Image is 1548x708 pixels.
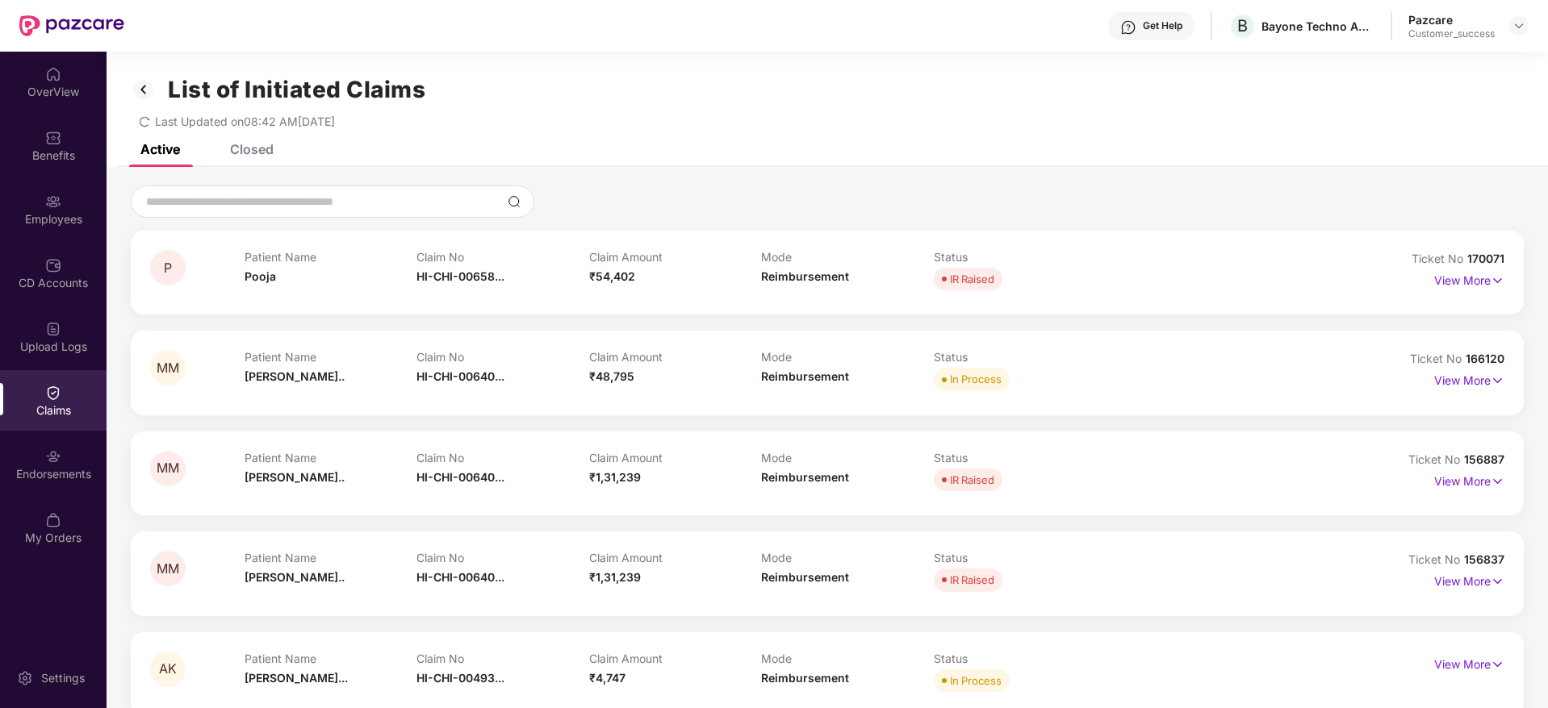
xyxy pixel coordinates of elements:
img: svg+xml;base64,PHN2ZyBpZD0iQ2xhaW0iIHhtbG5zPSJodHRwOi8vd3d3LnczLm9yZy8yMDAwL3N2ZyIgd2lkdGg9IjIwIi... [45,385,61,401]
span: MM [157,562,179,576]
p: Mode [761,250,934,264]
span: AK [159,662,177,676]
p: Patient Name [245,350,417,364]
span: [PERSON_NAME]... [245,671,348,685]
span: Last Updated on 08:42 AM[DATE] [155,115,335,128]
img: svg+xml;base64,PHN2ZyBpZD0iSG9tZSIgeG1sbnM9Imh0dHA6Ly93d3cudzMub3JnLzIwMDAvc3ZnIiB3aWR0aD0iMjAiIG... [45,66,61,82]
span: Reimbursement [761,470,849,484]
p: Mode [761,350,934,364]
img: svg+xml;base64,PHN2ZyB3aWR0aD0iMzIiIGhlaWdodD0iMzIiIHZpZXdCb3g9IjAgMCAzMiAzMiIgZmlsbD0ibm9uZSIgeG... [131,76,157,103]
span: ₹54,402 [589,269,635,283]
span: ₹1,31,239 [589,570,641,584]
span: B [1237,16,1248,35]
img: New Pazcare Logo [19,15,124,36]
p: Status [934,451,1107,464]
span: HI-CHI-00640... [416,470,504,484]
span: 156887 [1464,452,1504,466]
p: Status [934,551,1107,564]
img: svg+xml;base64,PHN2ZyBpZD0iQ0RfQWNjb3VudHMiIGRhdGEtbmFtZT0iQ0QgQWNjb3VudHMiIHhtbG5zPSJodHRwOi8vd3... [45,257,61,273]
img: svg+xml;base64,PHN2ZyBpZD0iU2VhcmNoLTMyeDMyIiB4bWxucz0iaHR0cDovL3d3dy53My5vcmcvMjAwMC9zdmciIHdpZH... [508,195,521,208]
img: svg+xml;base64,PHN2ZyBpZD0iU2V0dGluZy0yMHgyMCIgeG1sbnM9Imh0dHA6Ly93d3cudzMub3JnLzIwMDAvc3ZnIiB3aW... [17,670,33,686]
p: Claim Amount [589,652,762,665]
p: Patient Name [245,250,417,264]
div: Get Help [1143,19,1182,32]
span: HI-CHI-00640... [416,570,504,584]
span: MM [157,461,179,475]
span: 170071 [1467,252,1504,265]
img: svg+xml;base64,PHN2ZyB4bWxucz0iaHR0cDovL3d3dy53My5vcmcvMjAwMC9zdmciIHdpZHRoPSIxNyIgaGVpZ2h0PSIxNy... [1491,272,1504,289]
img: svg+xml;base64,PHN2ZyB4bWxucz0iaHR0cDovL3d3dy53My5vcmcvMjAwMC9zdmciIHdpZHRoPSIxNyIgaGVpZ2h0PSIxNy... [1491,473,1504,490]
p: Mode [761,551,934,564]
span: Ticket No [1408,552,1464,566]
img: svg+xml;base64,PHN2ZyBpZD0iRW1wbG95ZWVzIiB4bWxucz0iaHR0cDovL3d3dy53My5vcmcvMjAwMC9zdmciIHdpZHRoPS... [45,194,61,210]
span: P [164,261,172,275]
span: Reimbursement [761,671,849,685]
span: Reimbursement [761,570,849,584]
p: View More [1434,568,1504,590]
p: Patient Name [245,652,417,665]
span: MM [157,361,179,375]
p: View More [1434,469,1504,490]
span: Ticket No [1408,452,1464,466]
p: Claim Amount [589,250,762,264]
div: IR Raised [950,572,994,588]
p: Claim No [416,350,589,364]
div: Closed [230,141,274,157]
div: Bayone Techno Advisors Private Limited [1261,19,1374,34]
p: Status [934,250,1107,264]
p: Claim No [416,250,589,264]
div: Customer_success [1408,27,1495,40]
span: Ticket No [1412,252,1467,265]
p: Mode [761,451,934,464]
div: Pazcare [1408,12,1495,27]
img: svg+xml;base64,PHN2ZyBpZD0iQmVuZWZpdHMiIHhtbG5zPSJodHRwOi8vd3d3LnczLm9yZy8yMDAwL3N2ZyIgd2lkdGg9Ij... [45,130,61,146]
span: Pooja [245,269,276,283]
span: Reimbursement [761,269,849,283]
p: Claim No [416,451,589,464]
div: IR Raised [950,472,994,488]
p: Mode [761,652,934,665]
img: svg+xml;base64,PHN2ZyBpZD0iRHJvcGRvd24tMzJ4MzIiIHhtbG5zPSJodHRwOi8vd3d3LnczLm9yZy8yMDAwL3N2ZyIgd2... [1512,19,1525,32]
p: Patient Name [245,451,417,464]
p: Claim No [416,652,589,665]
div: In Process [950,371,1002,387]
span: [PERSON_NAME].. [245,369,345,383]
span: redo [139,115,150,128]
span: ₹4,747 [589,671,625,685]
span: HI-CHI-00658... [416,269,504,283]
span: 156837 [1464,552,1504,566]
img: svg+xml;base64,PHN2ZyB4bWxucz0iaHR0cDovL3d3dy53My5vcmcvMjAwMC9zdmciIHdpZHRoPSIxNyIgaGVpZ2h0PSIxNy... [1491,656,1504,673]
p: View More [1434,368,1504,389]
p: Claim Amount [589,551,762,564]
span: Ticket No [1410,352,1466,365]
p: View More [1434,268,1504,289]
span: HI-CHI-00493... [416,671,504,685]
span: ₹48,795 [589,369,634,383]
span: [PERSON_NAME].. [245,470,345,484]
p: Claim No [416,551,589,564]
div: In Process [950,673,1002,689]
span: HI-CHI-00640... [416,369,504,383]
img: svg+xml;base64,PHN2ZyBpZD0iSGVscC0zMngzMiIgeG1sbnM9Imh0dHA6Ly93d3cudzMub3JnLzIwMDAvc3ZnIiB3aWR0aD... [1120,19,1136,35]
div: Active [140,141,180,157]
div: IR Raised [950,271,994,287]
p: Status [934,652,1107,665]
img: svg+xml;base64,PHN2ZyBpZD0iRW5kb3JzZW1lbnRzIiB4bWxucz0iaHR0cDovL3d3dy53My5vcmcvMjAwMC9zdmciIHdpZH... [45,448,61,464]
div: Settings [36,670,90,686]
h1: List of Initiated Claims [168,76,425,103]
p: Claim Amount [589,350,762,364]
span: 166120 [1466,352,1504,365]
img: svg+xml;base64,PHN2ZyB4bWxucz0iaHR0cDovL3d3dy53My5vcmcvMjAwMC9zdmciIHdpZHRoPSIxNyIgaGVpZ2h0PSIxNy... [1491,573,1504,590]
p: Claim Amount [589,451,762,464]
p: Status [934,350,1107,364]
p: View More [1434,652,1504,673]
p: Patient Name [245,551,417,564]
span: ₹1,31,239 [589,470,641,484]
span: Reimbursement [761,369,849,383]
span: [PERSON_NAME].. [245,570,345,584]
img: svg+xml;base64,PHN2ZyBpZD0iTXlfT3JkZXJzIiBkYXRhLW5hbWU9Ik15IE9yZGVycyIgeG1sbnM9Imh0dHA6Ly93d3cudz... [45,512,61,528]
img: svg+xml;base64,PHN2ZyBpZD0iVXBsb2FkX0xvZ3MiIGRhdGEtbmFtZT0iVXBsb2FkIExvZ3MiIHhtbG5zPSJodHRwOi8vd3... [45,321,61,337]
img: svg+xml;base64,PHN2ZyB4bWxucz0iaHR0cDovL3d3dy53My5vcmcvMjAwMC9zdmciIHdpZHRoPSIxNyIgaGVpZ2h0PSIxNy... [1491,372,1504,389]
